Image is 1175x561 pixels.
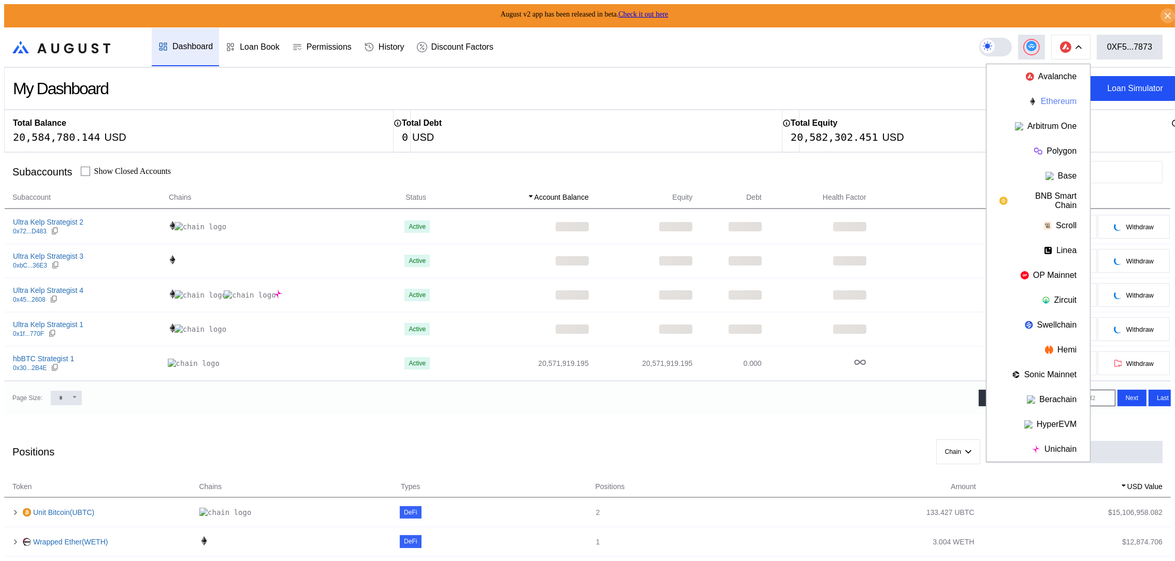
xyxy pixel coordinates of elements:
[987,362,1090,387] button: Sonic Mainnet
[1026,72,1034,81] img: chain logo
[882,131,904,143] div: USD
[1126,360,1154,367] span: Withdraw
[199,536,209,545] img: chain logo
[219,28,286,66] a: Loan Book
[1032,445,1040,453] img: chain logo
[1107,42,1152,52] div: 0XF5...7873
[1107,84,1163,93] div: Loan Simulator
[1015,122,1023,130] img: chain logo
[596,481,625,492] span: Positions
[1044,246,1052,255] img: chain logo
[23,538,31,546] img: weth.png
[175,222,226,231] img: chain logo
[987,164,1090,188] button: Base
[199,481,222,492] span: Chains
[1060,41,1071,53] img: chain logo
[823,192,866,203] span: Health Factor
[273,289,283,299] img: chain logo
[13,228,47,235] div: 0x72...D483
[1157,394,1169,402] span: Last
[1114,325,1122,333] img: pending
[409,291,426,299] div: Active
[199,508,251,517] img: chain logo
[936,439,980,464] button: Chain
[1126,291,1154,299] span: Withdraw
[1042,296,1050,304] img: chain logo
[1028,97,1037,106] img: chain logo
[1097,35,1163,60] button: 0XF5...7873
[409,223,426,230] div: Active
[945,448,961,455] span: Chain
[987,313,1090,337] button: Swellchain
[411,28,500,66] a: Discount Factors
[168,359,220,368] img: chain logo
[33,508,94,517] a: Unit Bitcoin(UBTC)
[1097,351,1170,376] button: Withdraw
[172,42,213,51] div: Dashboard
[1114,291,1122,299] img: pending
[1114,257,1122,265] img: pending
[23,508,31,516] img: ubtc.jpg
[1021,271,1029,279] img: chain logo
[987,139,1090,164] button: Polygon
[401,481,420,492] span: Types
[987,188,1090,213] button: BNB Smart Chain
[1034,147,1042,155] img: chain logo
[175,290,226,300] img: chain logo
[987,337,1090,362] button: Hemi
[618,10,668,18] a: Check it out here
[1108,508,1163,517] div: $ 15,106,958.082
[168,289,177,299] img: chain logo
[1024,420,1033,429] img: chain logo
[175,324,226,334] img: chain logo
[13,320,83,329] div: Ultra Kelp Strategist 1
[1025,321,1033,329] img: chain logo
[951,481,976,492] span: Amount
[94,167,171,176] label: Show Closed Accounts
[409,326,426,333] div: Active
[404,509,417,516] div: DeFi
[596,537,778,547] div: 1
[379,42,404,52] div: History
[224,290,275,300] img: chain logo
[1046,172,1054,180] img: chain logo
[501,10,669,18] span: August v2 app has been released in beta.
[1126,257,1154,265] span: Withdraw
[358,28,411,66] a: History
[412,131,434,143] div: USD
[402,119,442,128] h2: Total Debt
[13,119,66,128] h2: Total Balance
[987,213,1090,238] button: Scroll
[987,114,1090,139] button: Arbitrum One
[1097,214,1170,239] button: pendingWithdraw
[13,296,46,303] div: 0x45...2608
[791,131,878,143] div: 20,582,302.451
[13,217,83,227] div: Ultra Kelp Strategist 2
[1097,248,1170,273] button: pendingWithdraw
[12,394,42,402] div: Page Size:
[1097,283,1170,307] button: pendingWithdraw
[926,508,975,517] div: 133.427 UBTC
[1126,326,1154,333] span: Withdraw
[1097,317,1170,342] button: pendingWithdraw
[534,192,589,203] span: Account Balance
[168,221,177,230] img: chain logo
[1027,395,1035,404] img: chain logo
[1045,346,1053,354] img: chain logo
[168,323,177,333] img: chain logo
[13,252,83,261] div: Ultra Kelp Strategist 3
[1051,35,1091,60] button: chain logo
[12,481,32,492] span: Token
[1126,394,1139,402] span: Next
[1012,371,1020,379] img: chain logo
[13,354,74,363] div: hbBTC Strategist 1
[13,131,100,143] div: 20,584,780.144
[1126,223,1154,231] span: Withdraw
[987,263,1090,288] button: OP Mainnet
[987,288,1090,313] button: Zircuit
[999,197,1008,205] img: chain logo
[13,79,108,98] div: My Dashboard
[240,42,280,52] div: Loan Book
[12,166,72,178] div: Subaccounts
[168,255,177,264] img: chain logo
